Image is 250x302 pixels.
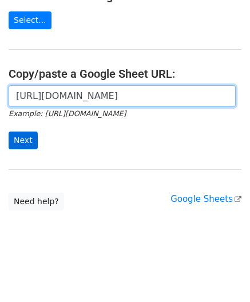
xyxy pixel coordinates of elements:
[9,85,236,107] input: Paste your Google Sheet URL here
[9,109,126,118] small: Example: [URL][DOMAIN_NAME]
[170,194,241,204] a: Google Sheets
[9,11,51,29] a: Select...
[193,247,250,302] div: Tiện ích trò chuyện
[193,247,250,302] iframe: Chat Widget
[9,132,38,149] input: Next
[9,67,241,81] h4: Copy/paste a Google Sheet URL:
[9,193,64,210] a: Need help?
